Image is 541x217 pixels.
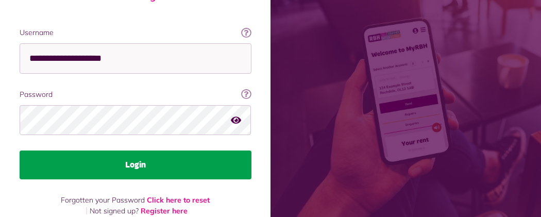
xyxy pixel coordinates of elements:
a: Register here [141,206,188,215]
button: Login [20,151,251,179]
span: Not signed up? [90,206,139,215]
span: Forgotten your Password [61,195,145,205]
label: Username [20,27,251,38]
a: Click here to reset [147,195,210,205]
label: Password [20,89,251,100]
